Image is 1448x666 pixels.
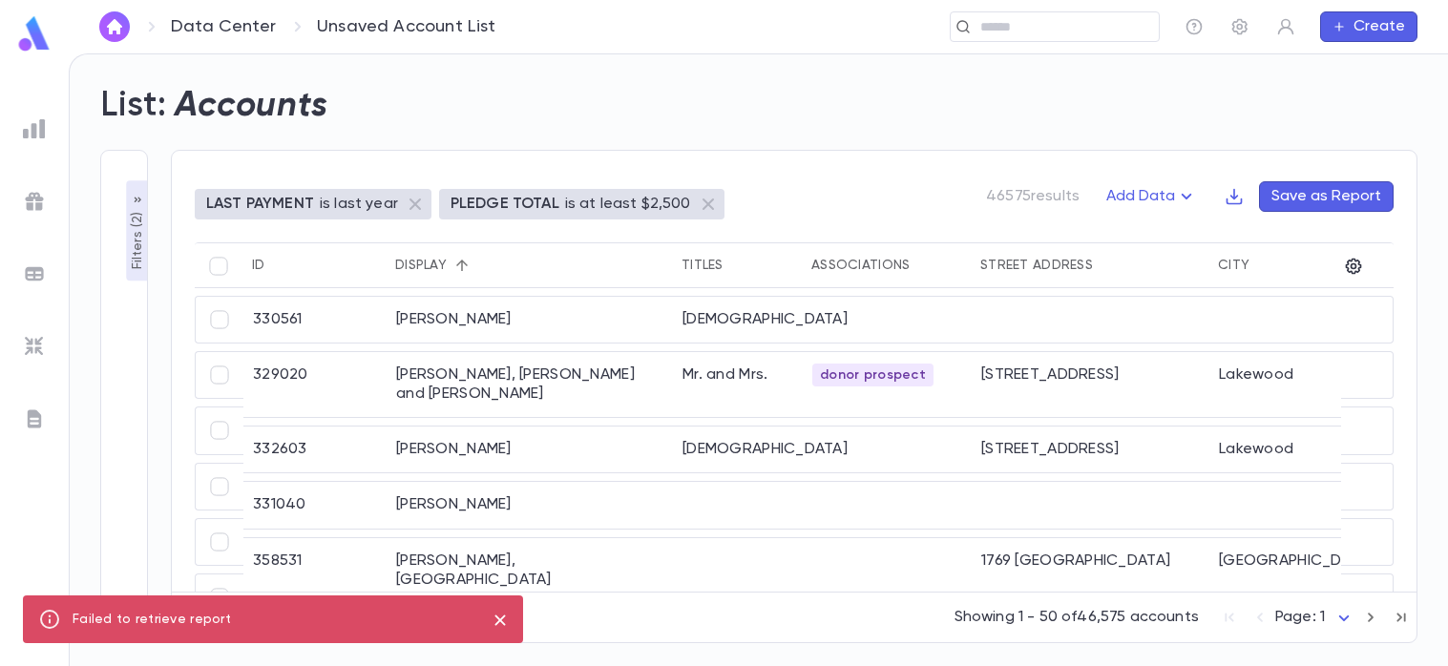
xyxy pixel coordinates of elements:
div: ID [252,258,265,273]
div: Street Address [980,258,1093,273]
img: letters_grey.7941b92b52307dd3b8a917253454ce1c.svg [23,407,46,430]
div: Titles [682,258,724,273]
h2: Accounts [175,85,328,127]
div: 329020 [243,352,387,417]
div: 1769 [GEOGRAPHIC_DATA] [972,538,1209,603]
h2: List: [100,85,167,127]
div: 331040 [243,482,387,528]
img: imports_grey.530a8a0e642e233f2baf0ef88e8c9fcb.svg [23,335,46,358]
p: is last year [320,195,398,214]
div: PLEDGE TOTALis at least $2,500 [439,189,724,219]
div: [DEMOGRAPHIC_DATA] [673,297,803,343]
button: Create [1320,11,1417,42]
div: [PERSON_NAME] [387,427,673,472]
div: Mr. and Mrs. [673,352,803,417]
div: LAST PAYMENTis last year [195,189,431,219]
div: [STREET_ADDRESS] [972,352,1209,417]
span: donor prospect [812,367,934,383]
button: Filters (2) [126,181,149,281]
div: 358531 [243,538,387,603]
button: Add Data [1095,181,1209,212]
img: reports_grey.c525e4749d1bce6a11f5fe2a8de1b229.svg [23,117,46,140]
p: 46575 results [986,187,1080,206]
div: [PERSON_NAME], [PERSON_NAME] and [PERSON_NAME] [387,352,673,417]
img: batches_grey.339ca447c9d9533ef1741baa751efc33.svg [23,262,46,285]
div: City [1218,258,1249,273]
div: 330561 [243,297,387,343]
img: logo [15,15,53,52]
img: home_white.a664292cf8c1dea59945f0da9f25487c.svg [103,19,126,34]
div: Display [395,258,447,273]
button: close [485,605,515,635]
p: is at least $2,500 [565,195,691,214]
img: campaigns_grey.99e729a5f7ee94e3726e6486bddda8f1.svg [23,190,46,213]
div: 332603 [243,427,387,472]
p: PLEDGE TOTAL [451,195,559,214]
div: Associations [811,258,910,273]
p: Filters ( 2 ) [128,208,147,270]
p: Unsaved Account List [317,16,496,37]
p: Showing 1 - 50 of 46,575 accounts [955,608,1199,627]
div: Failed to retrieve report [73,601,231,637]
div: Lakewood [1209,427,1417,472]
div: [PERSON_NAME] [387,297,673,343]
div: [PERSON_NAME], [GEOGRAPHIC_DATA] [387,538,673,603]
div: [PERSON_NAME] [387,482,673,528]
button: Save as Report [1259,181,1394,212]
p: LAST PAYMENT [206,195,314,214]
div: [STREET_ADDRESS] [972,427,1209,472]
div: Page: 1 [1275,603,1355,633]
span: Page: 1 [1275,610,1325,625]
div: [DEMOGRAPHIC_DATA] [673,427,803,472]
a: Data Center [171,16,276,37]
div: Lakewood [1209,352,1417,417]
div: [GEOGRAPHIC_DATA] [1209,538,1417,603]
button: Sort [447,250,477,281]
